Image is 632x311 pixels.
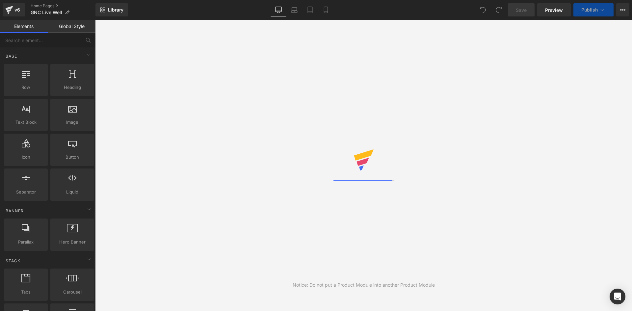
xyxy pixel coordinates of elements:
span: Heading [52,84,92,91]
span: Parallax [6,239,46,246]
span: Banner [5,208,24,214]
span: Button [52,154,92,161]
span: Carousel [52,289,92,296]
a: Mobile [318,3,334,16]
div: Open Intercom Messenger [610,289,625,304]
span: Text Block [6,119,46,126]
a: Desktop [271,3,286,16]
button: More [616,3,629,16]
span: Library [108,7,123,13]
span: Save [516,7,527,13]
span: Separator [6,189,46,195]
span: Liquid [52,189,92,195]
button: Undo [476,3,489,16]
span: GNC Live Well [31,10,62,15]
span: Icon [6,154,46,161]
a: Laptop [286,3,302,16]
a: Global Style [48,20,95,33]
div: Notice: Do not put a Product Module into another Product Module [293,281,435,289]
a: Tablet [302,3,318,16]
a: New Library [95,3,128,16]
button: Publish [573,3,614,16]
a: Home Pages [31,3,95,9]
div: v6 [13,6,21,14]
span: Tabs [6,289,46,296]
span: Preview [545,7,563,13]
span: Row [6,84,46,91]
span: Stack [5,258,21,264]
a: v6 [3,3,25,16]
span: Image [52,119,92,126]
span: Publish [581,7,598,13]
span: Hero Banner [52,239,92,246]
span: Base [5,53,18,59]
a: Preview [537,3,571,16]
button: Redo [492,3,505,16]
